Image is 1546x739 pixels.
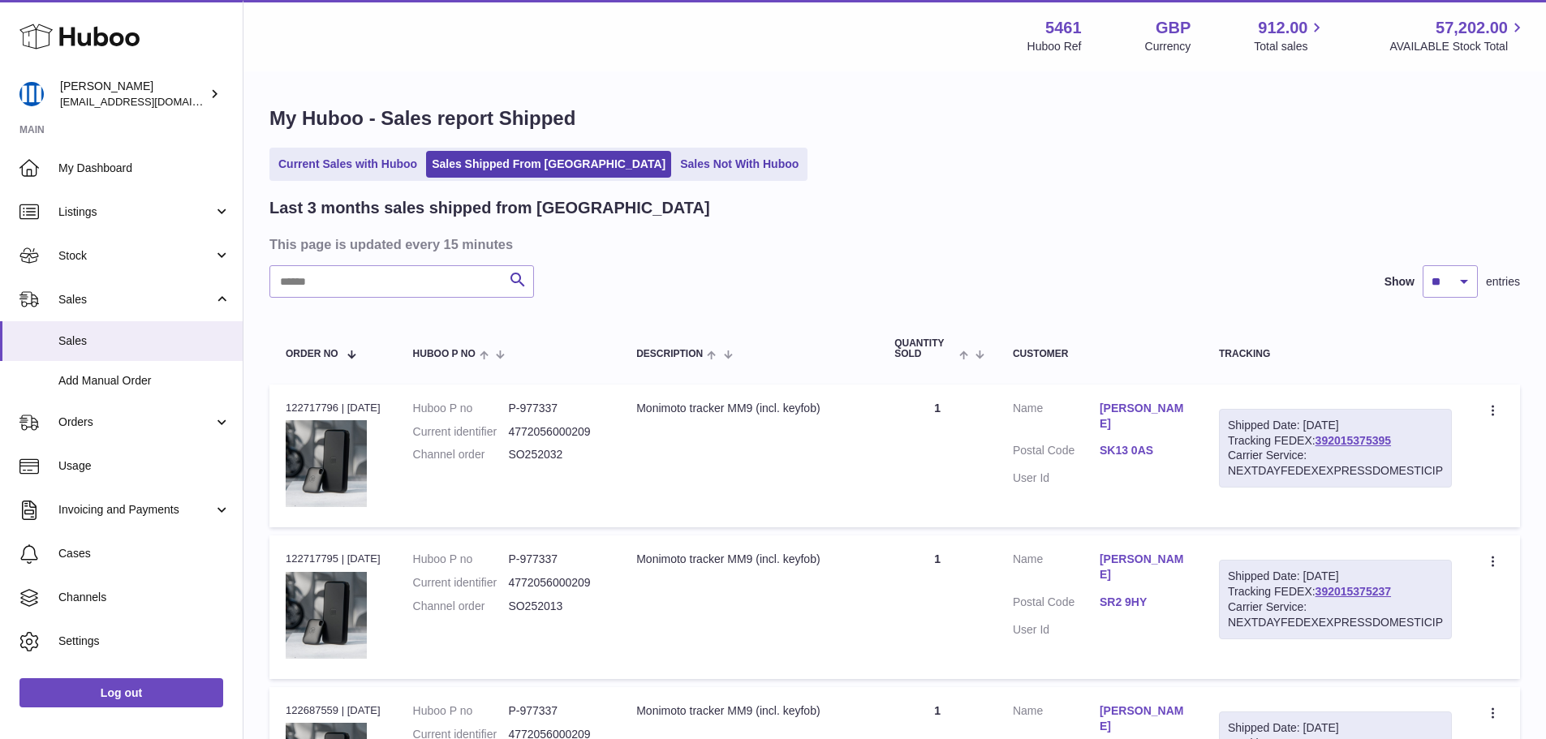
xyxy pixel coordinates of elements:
[19,678,223,707] a: Log out
[1045,17,1082,39] strong: 5461
[1100,401,1186,432] a: [PERSON_NAME]
[1100,595,1186,610] a: SR2 9HY
[58,590,230,605] span: Channels
[508,401,604,416] dd: P-977337
[1027,39,1082,54] div: Huboo Ref
[58,373,230,389] span: Add Manual Order
[878,535,997,679] td: 1
[58,502,213,518] span: Invoicing and Payments
[1013,349,1186,359] div: Customer
[1254,39,1326,54] span: Total sales
[1228,448,1443,479] div: Carrier Service: NEXTDAYFEDEXEXPRESSDOMESTICIP
[58,161,230,176] span: My Dashboard
[508,575,604,591] dd: 4772056000209
[413,401,509,416] dt: Huboo P no
[1254,17,1326,54] a: 912.00 Total sales
[19,82,44,106] img: oksana@monimoto.com
[1486,274,1520,290] span: entries
[58,458,230,474] span: Usage
[1228,418,1443,433] div: Shipped Date: [DATE]
[894,338,954,359] span: Quantity Sold
[636,349,703,359] span: Description
[1100,552,1186,582] a: [PERSON_NAME]
[1100,443,1186,458] a: SK13 0AS
[1228,720,1443,736] div: Shipped Date: [DATE]
[1389,17,1527,54] a: 57,202.00 AVAILABLE Stock Total
[636,552,862,567] div: Monimoto tracker MM9 (incl. keyfob)
[413,552,509,567] dt: Huboo P no
[58,415,213,430] span: Orders
[508,552,604,567] dd: P-977337
[286,703,381,718] div: 122687559 | [DATE]
[508,703,604,719] dd: P-977337
[1219,409,1452,488] div: Tracking FEDEX:
[1013,552,1100,586] dt: Name
[426,151,671,178] a: Sales Shipped From [GEOGRAPHIC_DATA]
[1013,703,1100,738] dt: Name
[878,385,997,528] td: 1
[1013,595,1100,614] dt: Postal Code
[508,447,604,462] dd: SO252032
[413,349,476,359] span: Huboo P no
[269,235,1516,253] h3: This page is updated every 15 minutes
[1156,17,1191,39] strong: GBP
[1013,622,1100,638] dt: User Id
[1228,599,1443,630] div: Carrier Service: NEXTDAYFEDEXEXPRESSDOMESTICIP
[1385,274,1415,290] label: Show
[413,447,509,462] dt: Channel order
[1228,569,1443,584] div: Shipped Date: [DATE]
[1389,39,1527,54] span: AVAILABLE Stock Total
[58,204,213,220] span: Listings
[286,552,381,566] div: 122717795 | [DATE]
[508,424,604,440] dd: 4772056000209
[286,572,367,659] img: 1712818038.jpg
[58,248,213,264] span: Stock
[1436,17,1508,39] span: 57,202.00
[1145,39,1191,54] div: Currency
[286,349,338,359] span: Order No
[60,79,206,110] div: [PERSON_NAME]
[1013,401,1100,436] dt: Name
[1100,703,1186,734] a: [PERSON_NAME]
[60,95,239,108] span: [EMAIL_ADDRESS][DOMAIN_NAME]
[58,292,213,307] span: Sales
[413,703,509,719] dt: Huboo P no
[674,151,804,178] a: Sales Not With Huboo
[508,599,604,614] dd: SO252013
[1316,585,1391,598] a: 392015375237
[286,401,381,415] div: 122717796 | [DATE]
[58,333,230,349] span: Sales
[269,197,710,219] h2: Last 3 months sales shipped from [GEOGRAPHIC_DATA]
[1219,560,1452,639] div: Tracking FEDEX:
[413,424,509,440] dt: Current identifier
[58,634,230,649] span: Settings
[413,575,509,591] dt: Current identifier
[286,420,367,507] img: 1712818038.jpg
[1013,443,1100,462] dt: Postal Code
[1013,470,1100,486] dt: User Id
[1219,349,1452,359] div: Tracking
[1316,434,1391,447] a: 392015375395
[636,401,862,416] div: Monimoto tracker MM9 (incl. keyfob)
[273,151,423,178] a: Current Sales with Huboo
[413,599,509,614] dt: Channel order
[58,546,230,561] span: Cases
[269,105,1520,131] h1: My Huboo - Sales report Shipped
[636,703,862,719] div: Monimoto tracker MM9 (incl. keyfob)
[1258,17,1307,39] span: 912.00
